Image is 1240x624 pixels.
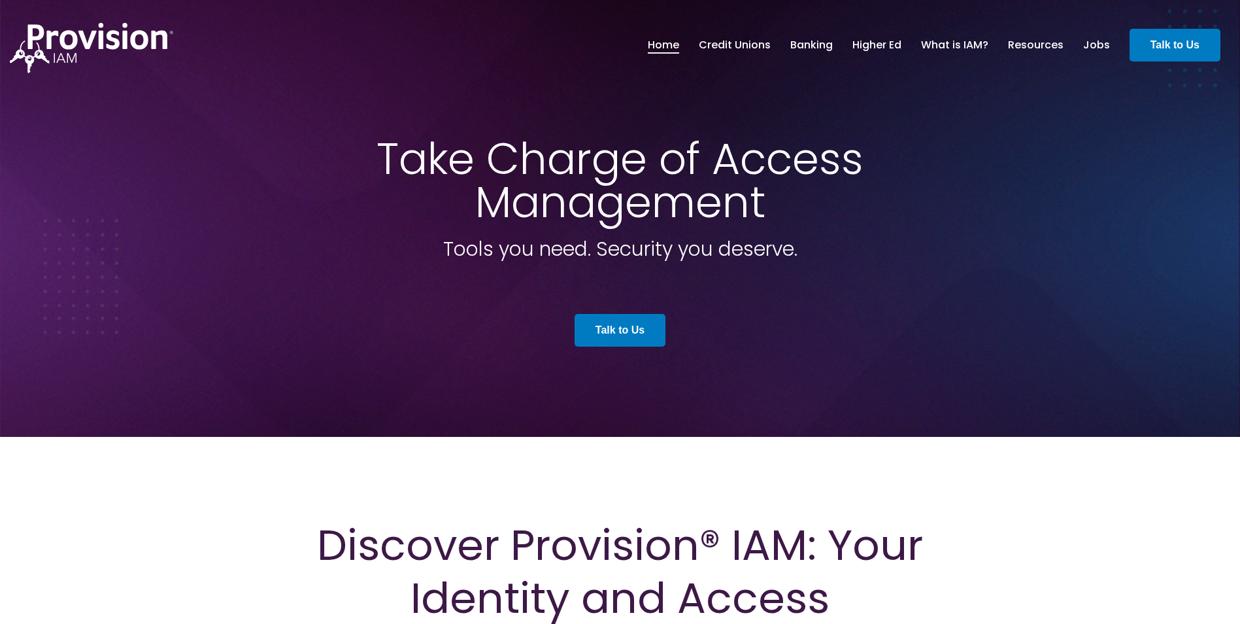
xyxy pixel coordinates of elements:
[790,34,833,56] a: Banking
[1008,34,1064,56] a: Resources
[852,34,901,56] a: Higher Ed
[595,324,645,336] strong: Talk to Us
[648,34,679,56] a: Home
[699,34,771,56] a: Credit Unions
[1150,39,1199,50] strong: Talk to Us
[1083,34,1110,56] a: Jobs
[377,129,863,232] span: Take Charge of Access Management
[443,235,797,263] span: Tools you need. Security you deserve.
[638,24,1120,66] nav: menu
[10,23,173,73] img: ProvisionIAM-Logo-White
[921,34,988,56] a: What is IAM?
[1130,29,1220,61] a: Talk to Us
[575,314,665,347] a: Talk to Us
